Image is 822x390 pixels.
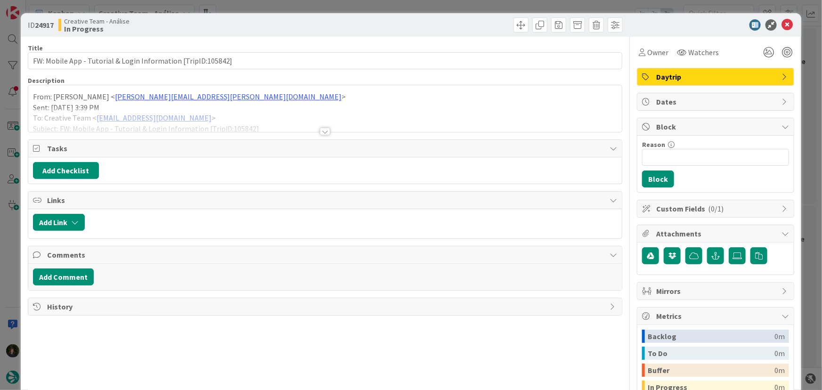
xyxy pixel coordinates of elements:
[35,20,54,30] b: 24917
[648,364,774,377] div: Buffer
[774,347,785,360] div: 0m
[115,92,342,101] a: [PERSON_NAME][EMAIL_ADDRESS][PERSON_NAME][DOMAIN_NAME]
[28,52,623,69] input: type card name here...
[33,214,85,231] button: Add Link
[648,347,774,360] div: To Do
[64,25,130,32] b: In Progress
[656,121,777,132] span: Block
[28,44,43,52] label: Title
[47,249,605,260] span: Comments
[708,204,724,213] span: ( 0/1 )
[688,47,719,58] span: Watchers
[33,268,94,285] button: Add Comment
[774,330,785,343] div: 0m
[47,195,605,206] span: Links
[28,76,65,85] span: Description
[28,19,54,31] span: ID
[656,285,777,297] span: Mirrors
[774,364,785,377] div: 0m
[656,228,777,239] span: Attachments
[33,91,618,102] p: From: [PERSON_NAME] < >
[642,171,674,187] button: Block
[647,47,668,58] span: Owner
[47,301,605,312] span: History
[33,162,99,179] button: Add Checklist
[656,203,777,214] span: Custom Fields
[64,17,130,25] span: Creative Team - Análise
[656,310,777,322] span: Metrics
[33,102,618,113] p: Sent: [DATE] 3:39 PM
[656,71,777,82] span: Daytrip
[47,143,605,154] span: Tasks
[656,96,777,107] span: Dates
[642,140,665,149] label: Reason
[648,330,774,343] div: Backlog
